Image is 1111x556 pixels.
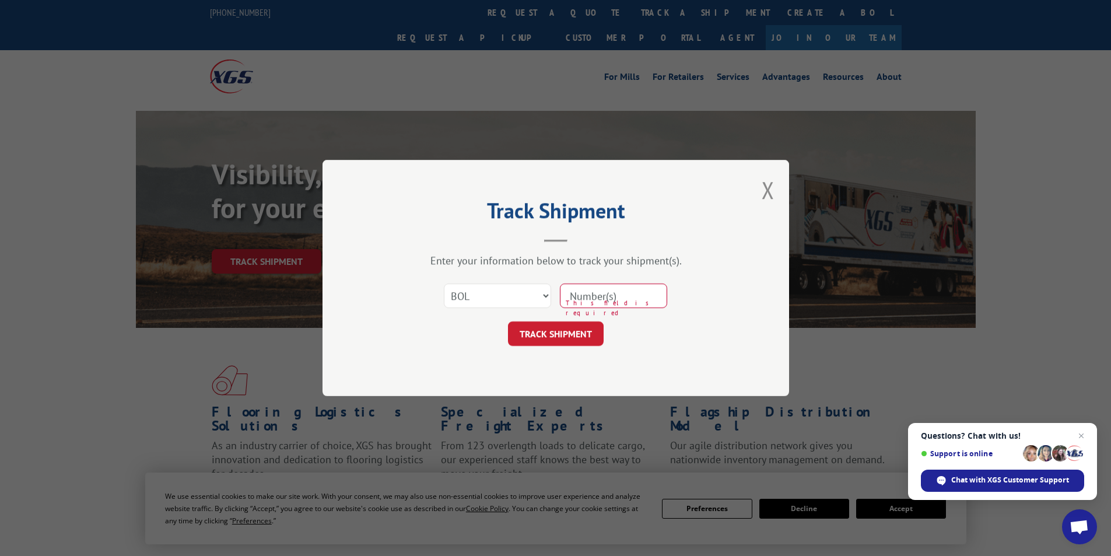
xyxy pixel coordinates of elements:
[566,298,667,317] span: This field is required
[921,470,1084,492] span: Chat with XGS Customer Support
[762,174,774,205] button: Close modal
[1062,509,1097,544] a: Open chat
[560,284,667,308] input: Number(s)
[921,449,1019,458] span: Support is online
[921,431,1084,440] span: Questions? Chat with us!
[508,321,604,346] button: TRACK SHIPMENT
[381,202,731,225] h2: Track Shipment
[381,254,731,267] div: Enter your information below to track your shipment(s).
[951,475,1069,485] span: Chat with XGS Customer Support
